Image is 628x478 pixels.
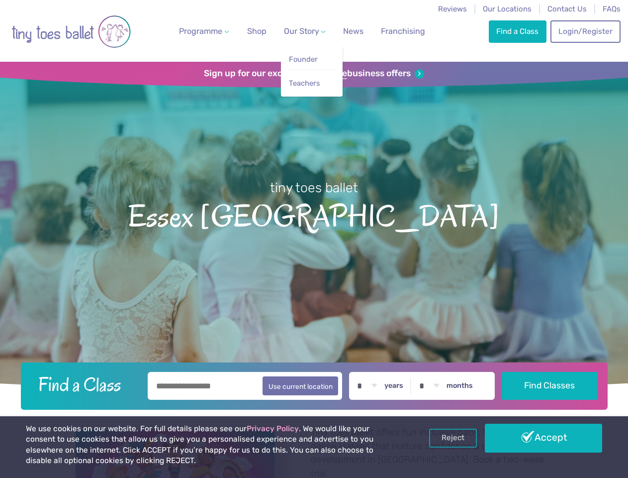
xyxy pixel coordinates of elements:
[247,424,299,433] a: Privacy Policy
[11,6,131,57] img: tiny toes ballet
[381,26,425,36] span: Franchising
[16,197,612,234] span: Essex [GEOGRAPHIC_DATA]
[270,180,358,196] small: tiny toes ballet
[603,4,621,13] a: FAQs
[485,424,602,453] a: Accept
[384,381,403,390] label: years
[339,21,367,41] a: News
[288,74,336,93] a: Teachers
[204,68,424,79] a: Sign up for our exclusivefranchisebusiness offers
[343,26,363,36] span: News
[502,372,598,400] button: Find Classes
[30,372,141,397] h2: Find a Class
[288,50,336,69] a: Founder
[547,4,587,13] a: Contact Us
[179,26,222,36] span: Programme
[377,21,429,41] a: Franchising
[447,381,473,390] label: months
[550,20,620,42] a: Login/Register
[489,20,546,42] a: Find a Class
[175,21,233,41] a: Programme
[438,4,467,13] a: Reviews
[243,21,270,41] a: Shop
[26,424,400,467] p: We use cookies on our website. For full details please see our . We would like your consent to us...
[429,429,477,448] a: Reject
[279,21,329,41] a: Our Story
[289,55,318,64] span: Founder
[284,26,319,36] span: Our Story
[263,376,339,395] button: Use current location
[247,26,267,36] span: Shop
[483,4,532,13] a: Our Locations
[289,79,320,88] span: Teachers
